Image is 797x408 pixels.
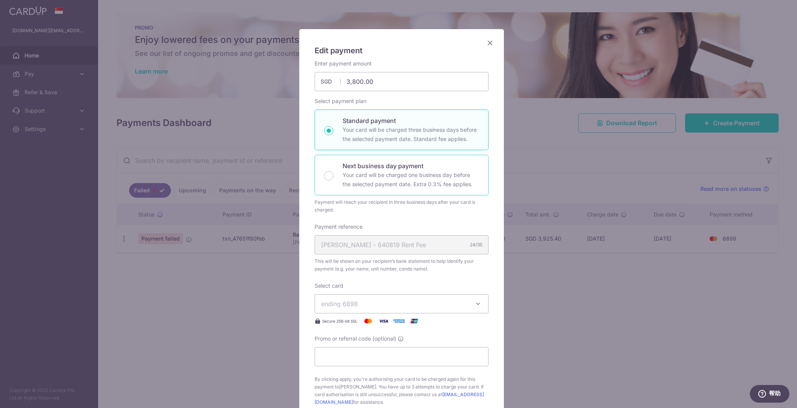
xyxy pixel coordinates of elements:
[470,241,482,249] div: 24/35
[315,257,489,273] span: This will be shown on your recipient’s bank statement to help identify your payment (e.g. your na...
[749,385,789,404] iframe: 打开一个小组件，您可以在其中找到更多信息
[376,316,391,326] img: Visa
[391,316,407,326] img: American Express
[339,384,376,390] span: [PERSON_NAME]
[343,161,479,170] p: Next business day payment
[322,318,358,324] span: Secure 256-bit SSL
[343,170,479,189] p: Your card will be charged one business day before the selected payment date. Extra 0.3% fee applies.
[321,300,358,308] span: ending 6898
[343,116,479,125] p: Standard payment
[361,316,376,326] img: Mastercard
[315,335,396,342] span: Promo or referral code (optional)
[315,223,362,231] label: Payment reference
[315,44,489,57] h5: Edit payment
[315,72,489,91] input: 0.00
[343,125,479,144] p: Your card will be charged three business days before the selected payment date. Standard fee appl...
[315,282,343,290] label: Select card
[315,97,366,105] label: Select payment plan
[315,294,489,313] button: ending 6898
[321,78,341,85] span: SGD
[485,38,495,48] button: Close
[315,375,489,406] span: By clicking apply, you're authorising your card to be charged again for this payment to . You hav...
[315,198,489,214] div: Payment will reach your recipient in three business days after your card is charged.
[315,60,372,67] label: Enter payment amount
[407,316,422,326] img: UnionPay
